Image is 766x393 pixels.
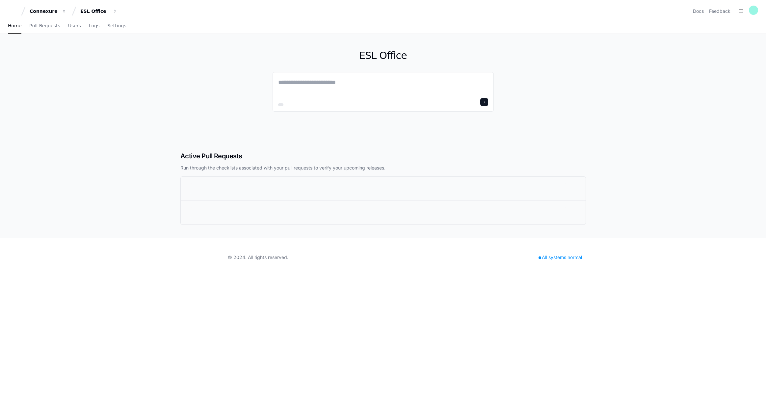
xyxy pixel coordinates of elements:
h1: ESL Office [273,50,494,62]
div: ESL Office [80,8,109,14]
a: Users [68,18,81,34]
h2: Active Pull Requests [180,151,586,161]
span: Pull Requests [29,24,60,28]
span: Settings [107,24,126,28]
span: Logs [89,24,99,28]
a: Settings [107,18,126,34]
button: ESL Office [78,5,120,17]
p: Run through the checklists associated with your pull requests to verify your upcoming releases. [180,165,586,171]
span: Home [8,24,21,28]
button: Feedback [709,8,730,14]
div: Connexure [30,8,58,14]
div: © 2024. All rights reserved. [228,254,288,261]
a: Logs [89,18,99,34]
a: Pull Requests [29,18,60,34]
a: Docs [693,8,704,14]
a: Home [8,18,21,34]
span: Users [68,24,81,28]
button: Connexure [27,5,69,17]
div: All systems normal [535,253,586,262]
